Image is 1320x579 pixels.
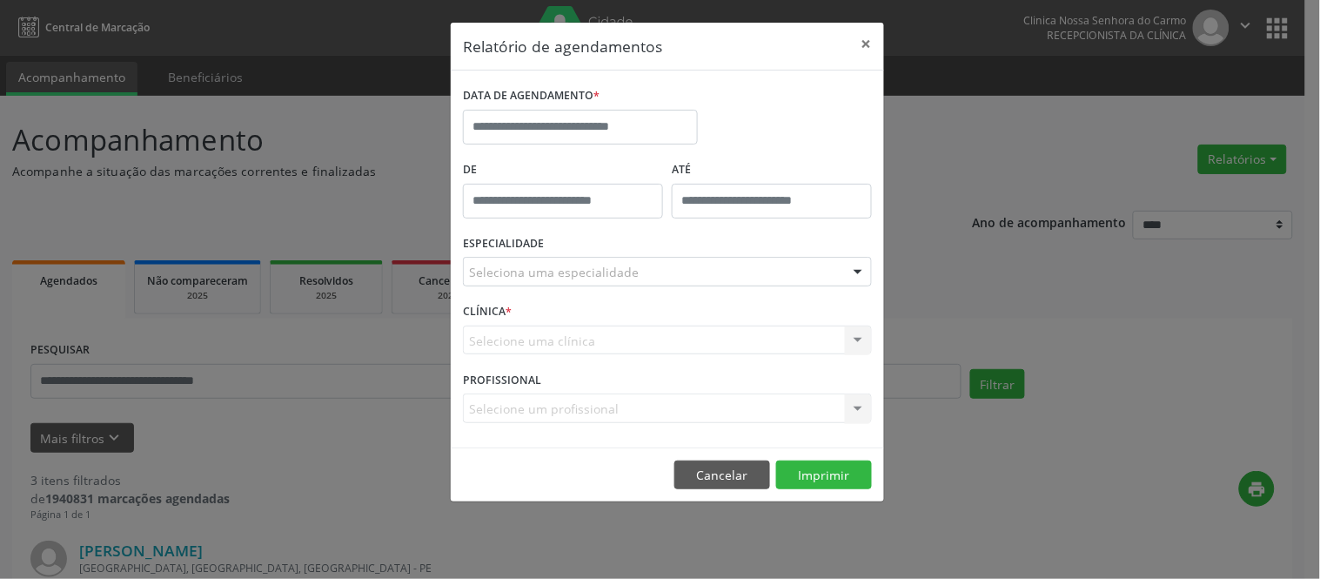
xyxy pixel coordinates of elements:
span: Seleciona uma especialidade [469,263,639,281]
label: ATÉ [672,157,872,184]
label: PROFISSIONAL [463,367,541,394]
label: ESPECIALIDADE [463,231,544,258]
button: Imprimir [776,461,872,490]
button: Cancelar [674,461,770,490]
label: De [463,157,663,184]
label: CLÍNICA [463,299,512,326]
label: DATA DE AGENDAMENTO [463,83,600,110]
h5: Relatório de agendamentos [463,35,662,57]
button: Close [849,23,884,65]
